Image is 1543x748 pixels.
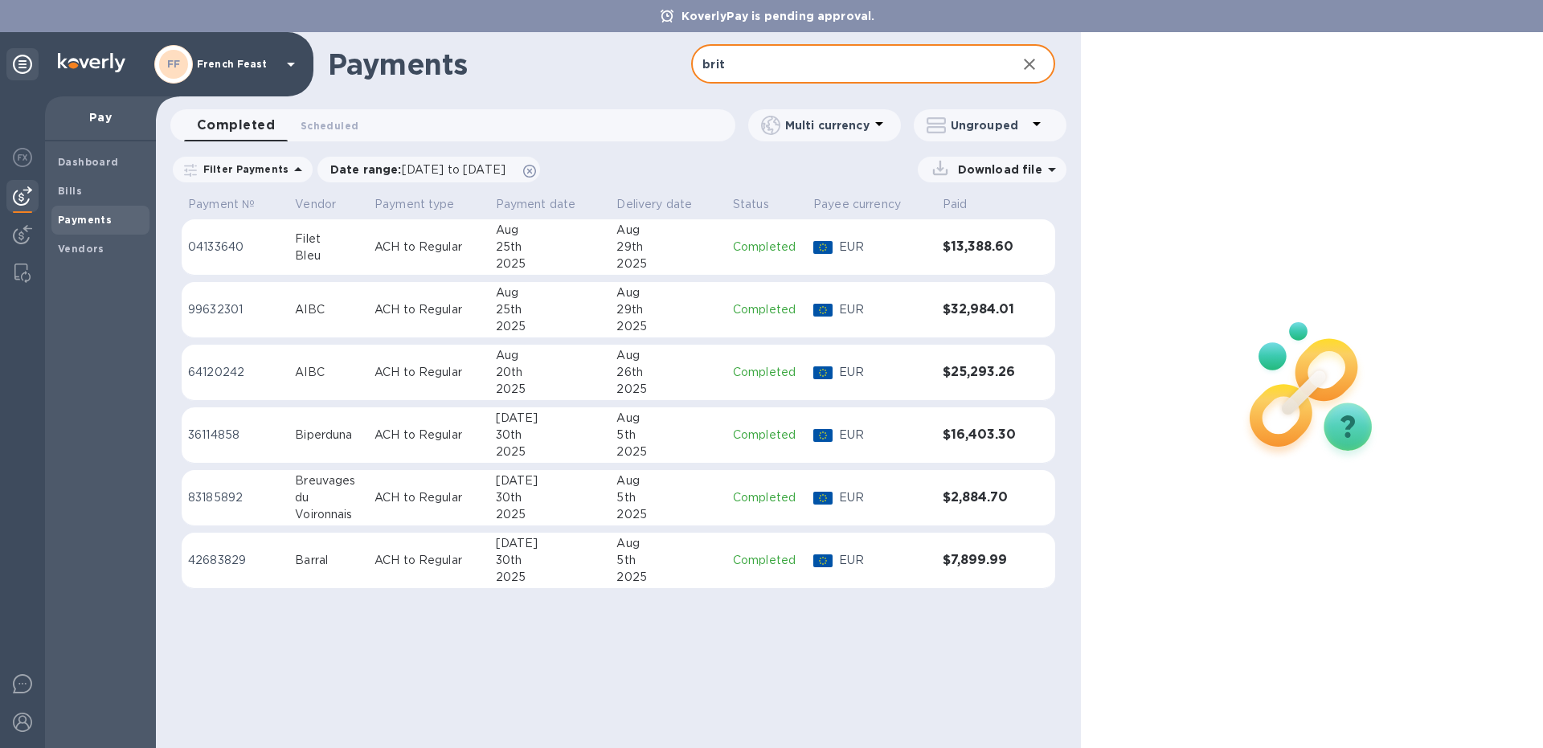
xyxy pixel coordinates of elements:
[496,472,604,489] div: [DATE]
[188,239,282,255] p: 04133640
[295,427,362,443] div: Biperduna
[58,214,112,226] b: Payments
[188,196,276,213] span: Payment №
[616,239,719,255] div: 29th
[496,506,604,523] div: 2025
[496,443,604,460] div: 2025
[616,569,719,586] div: 2025
[197,162,289,176] p: Filter Payments
[58,109,143,125] p: Pay
[733,427,800,443] p: Completed
[616,552,719,569] div: 5th
[402,163,505,176] span: [DATE] to [DATE]
[943,196,988,213] span: Paid
[295,231,362,247] div: Filet
[295,301,362,318] div: AIBC
[616,318,719,335] div: 2025
[496,347,604,364] div: Aug
[951,117,1027,133] p: Ungrouped
[733,196,790,213] span: Status
[616,381,719,398] div: 2025
[496,196,597,213] span: Payment date
[733,489,800,506] p: Completed
[943,196,968,213] p: Paid
[496,410,604,427] div: [DATE]
[188,196,255,213] p: Payment №
[616,364,719,381] div: 26th
[496,552,604,569] div: 30th
[197,59,277,70] p: French Feast
[13,148,32,167] img: Foreign exchange
[295,196,336,213] p: Vendor
[952,161,1042,178] p: Download file
[374,196,455,213] p: Payment type
[839,489,930,506] p: EUR
[496,301,604,318] div: 25th
[733,196,769,213] p: Status
[58,156,119,168] b: Dashboard
[616,255,719,272] div: 2025
[496,569,604,586] div: 2025
[496,222,604,239] div: Aug
[295,489,362,506] div: du
[496,239,604,255] div: 25th
[733,552,800,569] p: Completed
[839,427,930,443] p: EUR
[188,489,282,506] p: 83185892
[839,364,930,381] p: EUR
[496,381,604,398] div: 2025
[616,196,713,213] span: Delivery date
[733,239,800,255] p: Completed
[496,284,604,301] div: Aug
[616,427,719,443] div: 5th
[673,8,883,24] p: KoverlyPay is pending approval.
[616,301,719,318] div: 29th
[616,196,692,213] p: Delivery date
[330,161,514,178] p: Date range :
[374,489,483,506] p: ACH to Regular
[188,364,282,381] p: 64120242
[328,47,691,81] h1: Payments
[943,490,1021,505] h3: $2,884.70
[295,364,362,381] div: AIBC
[317,157,540,182] div: Date range:[DATE] to [DATE]
[943,365,1021,380] h3: $25,293.26
[839,301,930,318] p: EUR
[6,48,39,80] div: Unpin categories
[943,302,1021,317] h3: $32,984.01
[374,427,483,443] p: ACH to Regular
[295,552,362,569] div: Barral
[496,364,604,381] div: 20th
[496,318,604,335] div: 2025
[197,114,275,137] span: Completed
[374,364,483,381] p: ACH to Regular
[616,222,719,239] div: Aug
[295,247,362,264] div: Bleu
[616,443,719,460] div: 2025
[496,255,604,272] div: 2025
[616,284,719,301] div: Aug
[496,489,604,506] div: 30th
[616,535,719,552] div: Aug
[813,196,922,213] span: Payee currency
[943,239,1021,255] h3: $13,388.60
[58,53,125,72] img: Logo
[295,196,357,213] span: Vendor
[616,347,719,364] div: Aug
[188,427,282,443] p: 36114858
[785,117,870,133] p: Multi currency
[733,364,800,381] p: Completed
[167,58,181,70] b: FF
[943,427,1021,443] h3: $16,403.30
[374,301,483,318] p: ACH to Regular
[616,410,719,427] div: Aug
[943,553,1021,568] h3: $7,899.99
[58,185,82,197] b: Bills
[496,196,576,213] p: Payment date
[374,552,483,569] p: ACH to Regular
[374,196,476,213] span: Payment type
[839,552,930,569] p: EUR
[839,239,930,255] p: EUR
[733,301,800,318] p: Completed
[374,239,483,255] p: ACH to Regular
